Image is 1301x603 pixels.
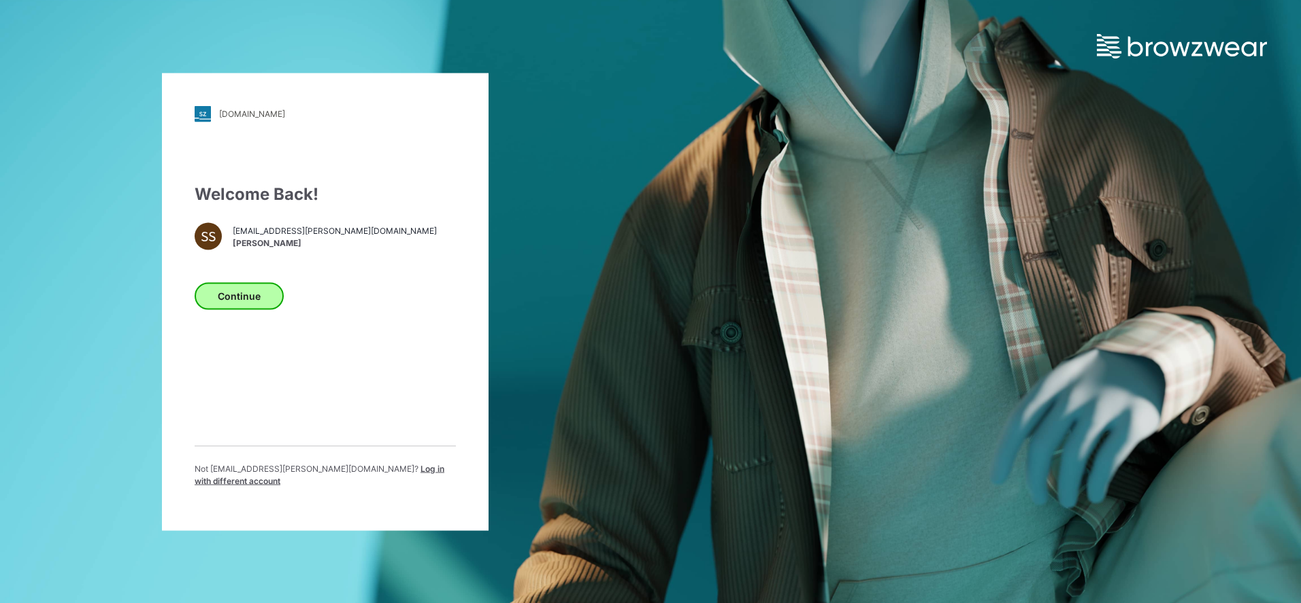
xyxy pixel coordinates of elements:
span: [PERSON_NAME] [233,237,437,249]
span: [EMAIL_ADDRESS][PERSON_NAME][DOMAIN_NAME] [233,225,437,237]
a: [DOMAIN_NAME] [195,105,456,122]
p: Not [EMAIL_ADDRESS][PERSON_NAME][DOMAIN_NAME] ? [195,462,456,487]
div: [DOMAIN_NAME] [219,109,285,119]
div: SS [195,222,222,249]
div: Welcome Back! [195,182,456,206]
button: Continue [195,282,284,309]
img: stylezone-logo.562084cfcfab977791bfbf7441f1a819.svg [195,105,211,122]
img: browzwear-logo.e42bd6dac1945053ebaf764b6aa21510.svg [1097,34,1267,58]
